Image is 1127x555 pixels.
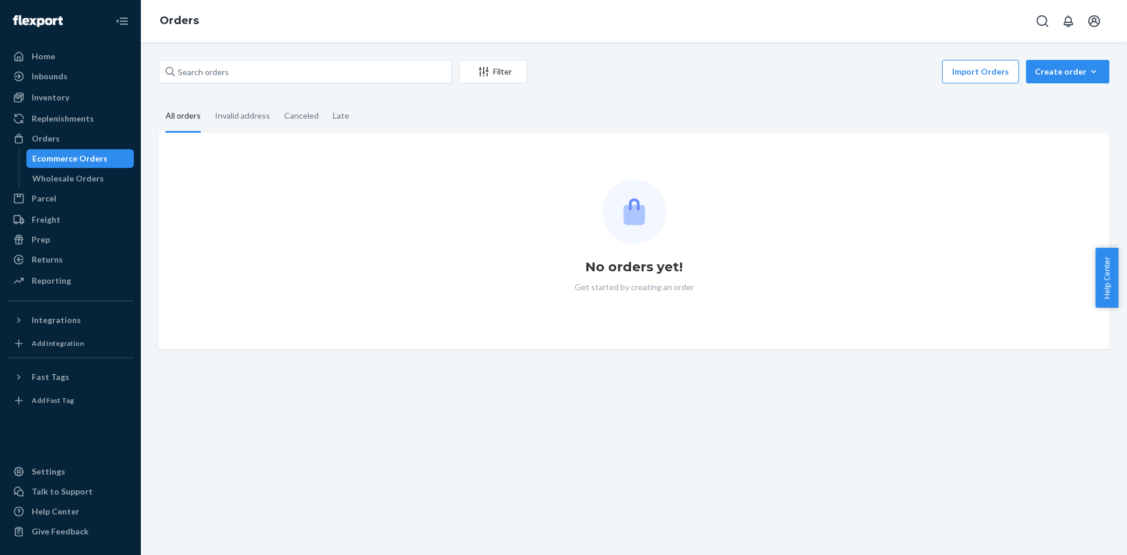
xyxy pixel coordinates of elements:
[333,100,349,131] div: Late
[32,70,68,82] div: Inbounds
[32,173,104,184] div: Wholesale Orders
[1035,66,1101,78] div: Create order
[7,230,134,249] a: Prep
[32,486,93,497] div: Talk to Support
[32,153,107,164] div: Ecommerce Orders
[7,368,134,386] button: Fast Tags
[7,47,134,66] a: Home
[1031,9,1054,33] button: Open Search Box
[7,129,134,148] a: Orders
[1082,9,1106,33] button: Open account menu
[585,258,683,277] h1: No orders yet!
[32,254,63,265] div: Returns
[575,281,694,293] p: Get started by creating an order
[32,506,79,517] div: Help Center
[215,100,270,131] div: Invalid address
[32,338,84,348] div: Add Integration
[7,67,134,86] a: Inbounds
[460,66,527,78] div: Filter
[166,100,201,133] div: All orders
[7,482,134,501] a: Talk to Support
[150,4,208,38] ol: breadcrumbs
[26,149,134,168] a: Ecommerce Orders
[1026,60,1109,83] button: Create order
[7,189,134,208] a: Parcel
[7,311,134,329] button: Integrations
[160,14,199,27] a: Orders
[7,334,134,353] a: Add Integration
[7,250,134,269] a: Returns
[7,391,134,410] a: Add Fast Tag
[13,15,63,27] img: Flexport logo
[32,275,71,287] div: Reporting
[7,88,134,107] a: Inventory
[158,60,452,83] input: Search orders
[32,133,60,144] div: Orders
[7,210,134,229] a: Freight
[7,462,134,481] a: Settings
[7,271,134,290] a: Reporting
[32,193,56,204] div: Parcel
[32,314,81,326] div: Integrations
[1095,248,1118,308] button: Help Center
[942,60,1019,83] button: Import Orders
[26,169,134,188] a: Wholesale Orders
[32,113,94,125] div: Replenishments
[284,100,319,131] div: Canceled
[32,214,60,226] div: Freight
[1057,9,1080,33] button: Open notifications
[32,371,69,383] div: Fast Tags
[32,466,65,477] div: Settings
[110,9,134,33] button: Close Navigation
[459,60,527,83] button: Filter
[32,92,69,103] div: Inventory
[7,502,134,521] a: Help Center
[32,51,55,62] div: Home
[32,234,50,245] div: Prep
[32,526,89,537] div: Give Feedback
[602,180,666,244] img: Empty list
[7,109,134,128] a: Replenishments
[32,395,74,405] div: Add Fast Tag
[7,522,134,541] button: Give Feedback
